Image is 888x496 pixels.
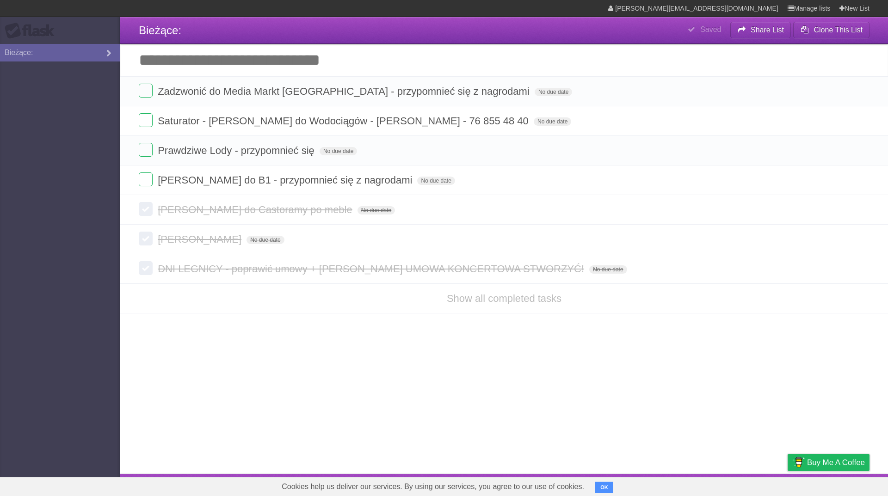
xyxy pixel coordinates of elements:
span: Bieżące: [139,24,181,37]
a: About [665,476,684,494]
label: Done [139,202,153,216]
label: Done [139,261,153,275]
span: Cookies help us deliver our services. By using our services, you agree to our use of cookies. [272,478,593,496]
a: Buy me a coffee [788,454,869,471]
span: No due date [247,236,284,244]
span: Zadzwonić do Media Markt [GEOGRAPHIC_DATA] - przypomnieć się z nagrodami [158,86,532,97]
a: Show all completed tasks [447,293,561,304]
label: Done [139,143,153,157]
label: Done [139,232,153,245]
a: Developers [695,476,733,494]
span: [PERSON_NAME] [158,233,244,245]
img: Buy me a coffee [792,454,805,470]
span: [PERSON_NAME] do B1 - przypomnieć się z nagrodami [158,174,414,186]
span: No due date [535,88,572,96]
span: Saturator - [PERSON_NAME] do Wodociągów - [PERSON_NAME] - 76 855 48 40 [158,115,531,127]
b: Clone This List [814,26,863,34]
span: Buy me a coffee [807,454,865,471]
button: Clone This List [793,22,869,38]
span: [PERSON_NAME] do Castoramy po meble [158,204,355,215]
span: No due date [589,265,627,274]
a: Suggest a feature [811,476,869,494]
b: Saved [700,25,721,33]
span: Prawdziwe Lody - przypomnieć się [158,145,317,156]
button: Share List [730,22,791,38]
label: Done [139,84,153,98]
label: Done [139,172,153,186]
a: Privacy [776,476,800,494]
button: OK [595,482,613,493]
span: No due date [534,117,571,126]
span: No due date [417,177,455,185]
div: Flask [5,23,60,39]
span: DNI LEGNICY - poprawić umowy + [PERSON_NAME] UMOWA KONCERTOWA STWORZYĆ! [158,263,586,275]
b: Share List [751,26,784,34]
label: Done [139,113,153,127]
span: No due date [320,147,357,155]
a: Terms [744,476,765,494]
span: No due date [358,206,395,214]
